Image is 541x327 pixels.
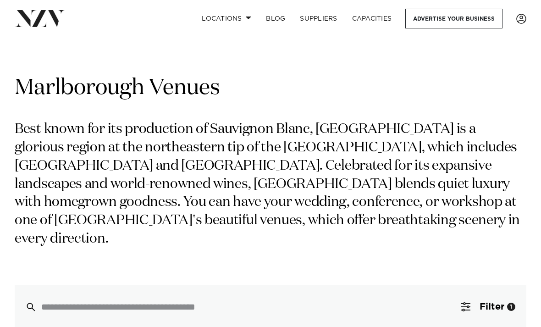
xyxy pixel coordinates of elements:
div: 1 [507,303,515,311]
a: SUPPLIERS [293,9,344,28]
a: Advertise your business [405,9,502,28]
a: Capacities [345,9,399,28]
img: nzv-logo.png [15,10,65,27]
span: Filter [480,302,504,311]
h1: Marlborough Venues [15,74,526,102]
p: Best known for its production of Sauvignon Blanc, [GEOGRAPHIC_DATA] is a glorious region at the n... [15,121,526,248]
a: Locations [194,9,259,28]
a: BLOG [259,9,293,28]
